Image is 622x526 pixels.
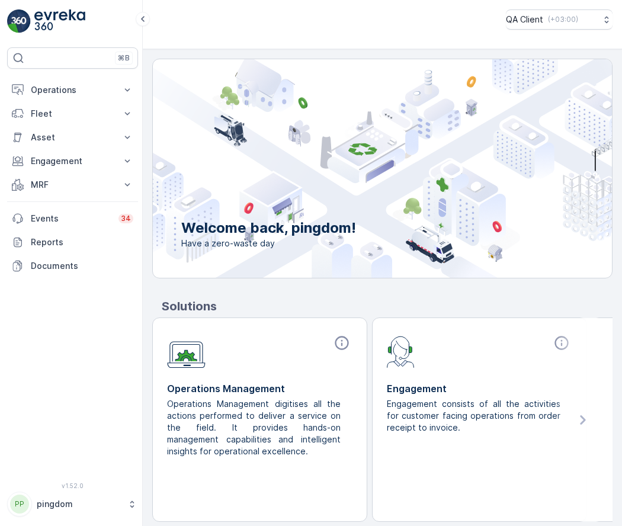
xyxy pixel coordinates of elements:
button: Asset [7,126,138,149]
p: Documents [31,260,133,272]
p: Events [31,213,111,224]
p: Engagement consists of all the activities for customer facing operations from order receipt to in... [387,398,563,434]
span: Have a zero-waste day [181,238,356,249]
p: pingdom [37,498,121,510]
div: PP [10,495,29,514]
p: Engagement [387,381,572,396]
p: Operations Management digitises all the actions performed to deliver a service on the field. It p... [167,398,343,457]
p: ( +03:00 ) [548,15,578,24]
img: logo_light-DOdMpM7g.png [34,9,85,33]
a: Documents [7,254,138,278]
p: Reports [31,236,133,248]
button: MRF [7,173,138,197]
p: ⌘B [118,53,130,63]
p: Fleet [31,108,114,120]
button: Fleet [7,102,138,126]
p: MRF [31,179,114,191]
button: PPpingdom [7,492,138,517]
p: Operations Management [167,381,352,396]
p: Asset [31,131,114,143]
p: Engagement [31,155,114,167]
p: Solutions [162,297,613,315]
img: city illustration [100,59,612,278]
span: v 1.52.0 [7,482,138,489]
a: Reports [7,230,138,254]
img: logo [7,9,31,33]
img: module-icon [167,335,206,368]
p: 34 [121,214,131,223]
p: QA Client [506,14,543,25]
img: module-icon [387,335,415,368]
button: QA Client(+03:00) [506,9,613,30]
button: Engagement [7,149,138,173]
a: Events34 [7,207,138,230]
p: Welcome back, pingdom! [181,219,356,238]
button: Operations [7,78,138,102]
p: Operations [31,84,114,96]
